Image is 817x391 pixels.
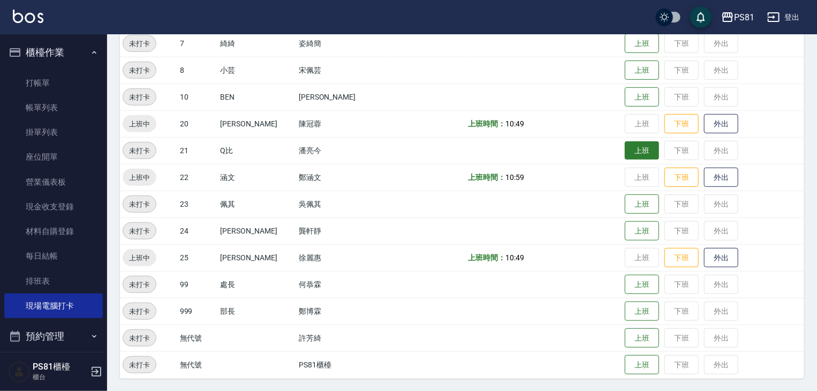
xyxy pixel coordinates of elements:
[4,170,103,194] a: 營業儀表板
[625,328,659,348] button: 上班
[177,137,218,164] td: 21
[218,84,296,110] td: BEN
[4,71,103,95] a: 打帳單
[123,359,156,371] span: 未打卡
[664,168,699,187] button: 下班
[505,173,524,182] span: 10:59
[218,164,296,191] td: 涵文
[625,34,659,54] button: 上班
[218,191,296,217] td: 佩其
[123,225,156,237] span: 未打卡
[296,325,387,351] td: 許芳綺
[123,92,156,103] span: 未打卡
[123,333,156,344] span: 未打卡
[218,244,296,271] td: [PERSON_NAME]
[9,361,30,382] img: Person
[763,7,804,27] button: 登出
[177,30,218,57] td: 7
[177,191,218,217] td: 23
[4,269,103,294] a: 排班表
[625,302,659,321] button: 上班
[296,57,387,84] td: 宋佩芸
[33,362,87,372] h5: PS81櫃檯
[123,65,156,76] span: 未打卡
[123,38,156,49] span: 未打卡
[704,114,738,134] button: 外出
[4,95,103,120] a: 帳單列表
[296,164,387,191] td: 鄭涵文
[717,6,759,28] button: PS81
[505,119,524,128] span: 10:49
[625,194,659,214] button: 上班
[625,355,659,375] button: 上班
[123,279,156,290] span: 未打卡
[177,84,218,110] td: 10
[123,118,156,130] span: 上班中
[123,172,156,183] span: 上班中
[123,199,156,210] span: 未打卡
[177,351,218,378] td: 無代號
[625,275,659,295] button: 上班
[4,145,103,169] a: 座位開單
[218,217,296,244] td: [PERSON_NAME]
[664,248,699,268] button: 下班
[177,325,218,351] td: 無代號
[4,350,103,378] button: 報表及分析
[296,110,387,137] td: 陳冠蓉
[218,271,296,298] td: 處長
[123,252,156,264] span: 上班中
[4,194,103,219] a: 現金收支登錄
[296,217,387,244] td: 龔軒靜
[690,6,712,28] button: save
[218,110,296,137] td: [PERSON_NAME]
[218,30,296,57] td: 綺綺
[4,39,103,66] button: 櫃檯作業
[625,61,659,80] button: 上班
[296,298,387,325] td: 鄭博霖
[704,168,738,187] button: 外出
[505,253,524,262] span: 10:49
[218,137,296,164] td: Q比
[296,271,387,298] td: 何恭霖
[4,294,103,318] a: 現場電腦打卡
[177,57,218,84] td: 8
[177,217,218,244] td: 24
[704,248,738,268] button: 外出
[13,10,43,23] img: Logo
[296,244,387,271] td: 徐麗惠
[625,87,659,107] button: 上班
[664,114,699,134] button: 下班
[296,191,387,217] td: 吳佩其
[625,221,659,241] button: 上班
[218,57,296,84] td: 小芸
[296,137,387,164] td: 潘亮今
[625,141,659,160] button: 上班
[177,298,218,325] td: 999
[4,322,103,350] button: 預約管理
[177,110,218,137] td: 20
[218,298,296,325] td: 部長
[296,351,387,378] td: PS81櫃檯
[177,271,218,298] td: 99
[296,30,387,57] td: 姿綺簡
[734,11,754,24] div: PS81
[123,145,156,156] span: 未打卡
[4,219,103,244] a: 材料自購登錄
[468,253,506,262] b: 上班時間：
[4,120,103,145] a: 掛單列表
[296,84,387,110] td: [PERSON_NAME]
[123,306,156,317] span: 未打卡
[177,164,218,191] td: 22
[468,119,506,128] b: 上班時間：
[33,372,87,382] p: 櫃台
[4,244,103,268] a: 每日結帳
[468,173,506,182] b: 上班時間：
[177,244,218,271] td: 25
